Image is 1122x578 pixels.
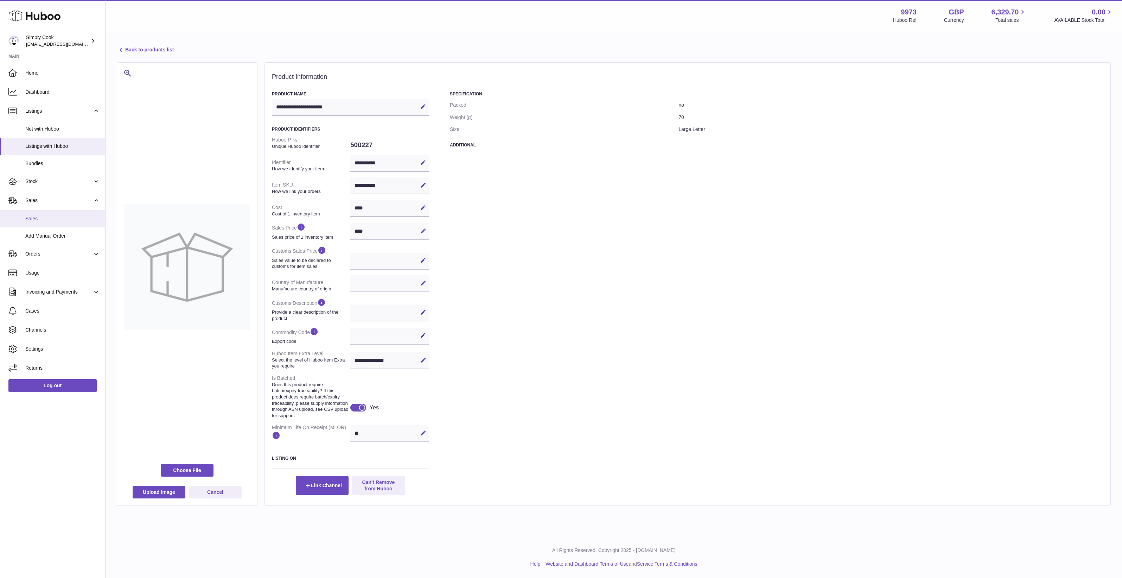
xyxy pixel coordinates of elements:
[543,561,697,567] li: and
[272,143,349,150] strong: Unique Huboo identifier
[25,270,100,276] span: Usage
[133,486,185,498] button: Upload Image
[530,561,541,567] a: Help
[949,7,964,17] strong: GBP
[26,41,103,47] span: [EMAIL_ADDRESS][DOMAIN_NAME]
[272,357,349,369] strong: Select the level of Huboo Item Extra you require
[678,111,1103,124] dd: 70
[272,201,350,220] dt: Cost
[25,308,100,314] span: Cases
[1092,7,1105,17] span: 0.00
[272,372,350,421] dt: Is Batched
[272,73,1103,81] h2: Product Information
[272,257,349,270] strong: Sales value to be declared to customs for item sales
[272,324,350,347] dt: Commodity Code
[995,17,1027,24] span: Total sales
[25,143,100,150] span: Listings with Huboo
[111,547,1116,554] p: All Rights Reserved. Copyright 2025 - [DOMAIN_NAME]
[678,123,1103,136] dd: Large Letter
[272,456,429,461] h3: Listing On
[637,561,697,567] a: Service Terms & Conditions
[25,365,100,371] span: Returns
[272,179,350,197] dt: Item SKU
[272,91,429,97] h3: Product Name
[450,142,1103,148] h3: Additional
[272,243,350,272] dt: Customs Sales Price
[272,338,349,345] strong: Export code
[450,91,1103,97] h3: Specification
[1054,7,1114,24] a: 0.00 AVAILABLE Stock Total
[8,379,97,392] a: Log out
[272,347,350,372] dt: Huboo Item Extra Level
[272,309,349,321] strong: Provide a clear description of the product
[272,276,350,295] dt: Country of Manufacture
[272,421,350,445] dt: Minimum Life On Receipt (MLOR)
[25,215,100,222] span: Sales
[25,327,100,333] span: Channels
[25,126,100,132] span: Not with Huboo
[944,17,964,24] div: Currency
[272,286,349,292] strong: Manufacture country of origin
[350,138,429,152] dd: 500227
[25,70,100,76] span: Home
[25,346,100,352] span: Settings
[272,234,349,240] strong: Sales price of 1 inventory item
[25,233,100,239] span: Add Manual Order
[296,476,349,495] button: Link Channel
[450,99,678,111] dt: Packed
[678,99,1103,111] dd: no
[546,561,629,567] a: Website and Dashboard Terms of Use
[272,134,350,152] dt: Huboo P №
[370,404,379,411] div: Yes
[25,178,93,185] span: Stock
[450,111,678,124] dt: Weight (g)
[25,289,93,295] span: Invoicing and Payments
[352,476,405,495] button: Can't Remove from Huboo
[25,160,100,167] span: Bundles
[450,123,678,136] dt: Size
[272,166,349,172] strong: How we identify your item
[124,204,250,330] img: no-photo-large.jpg
[272,156,350,175] dt: Identifier
[25,197,93,204] span: Sales
[25,251,93,257] span: Orders
[272,188,349,195] strong: How we link your orders
[992,7,1027,24] a: 6,329.70 Total sales
[25,89,100,95] span: Dashboard
[25,108,93,114] span: Listings
[8,36,19,46] img: internalAdmin-9973@internal.huboo.com
[161,464,213,477] span: Choose File
[272,211,349,217] strong: Cost of 1 inventory item
[893,17,917,24] div: Huboo Ref
[26,34,89,48] div: Simply Cook
[992,7,1019,17] span: 6,329.70
[901,7,917,17] strong: 9973
[189,486,242,498] button: Cancel
[272,126,429,132] h3: Product Identifiers
[272,382,349,419] strong: Does this product require batch/expiry traceability? If this product does require batch/expiry tr...
[272,220,350,243] dt: Sales Price
[272,295,350,324] dt: Customs Description
[1054,17,1114,24] span: AVAILABLE Stock Total
[117,46,174,54] a: Back to products list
